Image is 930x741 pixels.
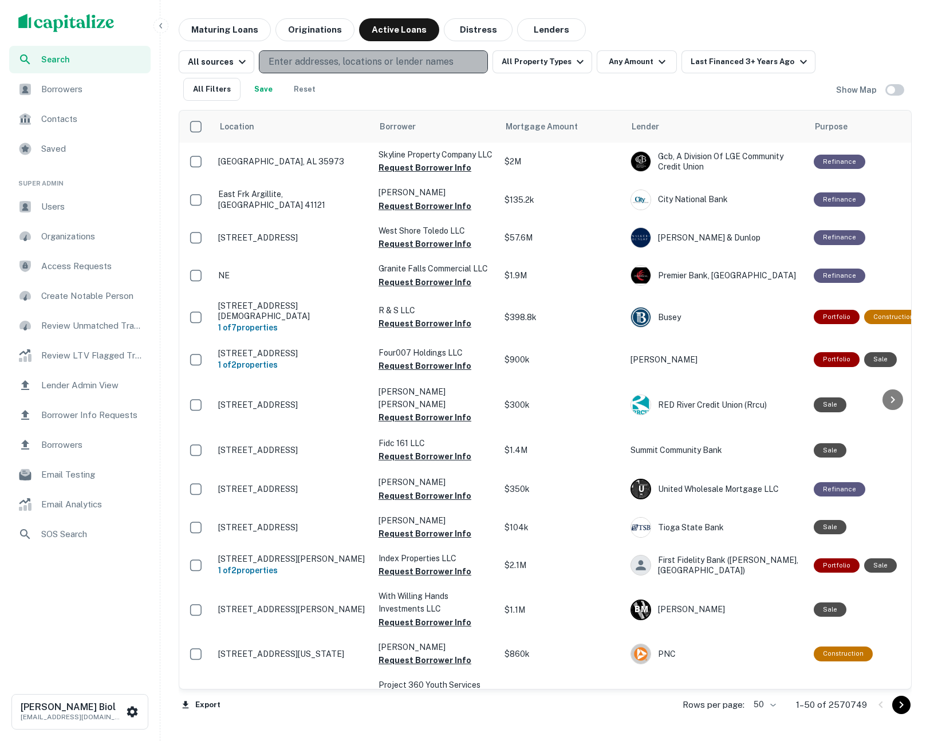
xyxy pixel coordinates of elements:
li: Super Admin [9,165,151,193]
a: Borrower Info Requests [9,401,151,429]
img: picture [631,152,651,171]
span: Create Notable Person [41,289,144,303]
p: West Shore Toledo LLC [379,224,493,237]
a: Organizations [9,223,151,250]
span: Access Requests [41,259,144,273]
div: Last Financed 3+ Years Ago [691,55,810,69]
button: Request Borrower Info [379,161,471,175]
p: [STREET_ADDRESS] [218,400,367,410]
button: Request Borrower Info [379,275,471,289]
p: Enter addresses, locations or lender names [269,55,454,69]
img: picture [631,518,651,537]
p: $135.2k [505,194,619,206]
button: Last Financed 3+ Years Ago [681,50,815,73]
p: East Frk Argillite, [GEOGRAPHIC_DATA] 41121 [218,189,367,210]
div: Sale [864,352,897,366]
div: 50 [749,696,778,713]
a: Borrowers [9,431,151,459]
p: [PERSON_NAME] [379,186,493,199]
button: Go to next page [892,696,911,714]
div: United Wholesale Mortgage LLC [630,479,802,499]
button: Request Borrower Info [379,527,471,541]
p: Project 360 Youth Services INC [379,679,493,704]
span: Borrowers [41,82,144,96]
span: Lender [632,120,659,133]
p: [EMAIL_ADDRESS][DOMAIN_NAME] [21,712,124,722]
button: Distress [444,18,513,41]
div: This loan purpose was for refinancing [814,269,865,283]
p: Summit Community Bank [630,444,802,456]
button: Request Borrower Info [379,653,471,667]
span: Contacts [41,112,144,126]
img: picture [631,308,651,327]
button: Request Borrower Info [379,199,471,213]
div: Review Unmatched Transactions [9,312,151,340]
p: $1.1M [505,604,619,616]
p: Granite Falls Commercial LLC [379,262,493,275]
p: [STREET_ADDRESS] [218,348,367,358]
a: Contacts [9,105,151,133]
p: $300k [505,399,619,411]
p: $104k [505,521,619,534]
div: First Fidelity Bank ([PERSON_NAME], [GEOGRAPHIC_DATA]) [630,555,802,576]
div: Gcb, A Division Of LGE Community Credit Union [630,151,802,172]
a: Search [9,46,151,73]
span: Organizations [41,230,144,243]
div: [PERSON_NAME] [630,600,802,620]
button: Request Borrower Info [379,359,471,373]
p: $2M [505,155,619,168]
button: Lenders [517,18,586,41]
span: SOS Search [41,527,144,541]
div: Sale [814,602,846,617]
div: This is a portfolio loan with 2 properties [814,352,860,366]
span: Review LTV Flagged Transactions [41,349,144,362]
div: This loan purpose was for construction [864,310,923,324]
div: PNC [630,644,802,664]
p: [PERSON_NAME] [PERSON_NAME] [379,385,493,411]
button: Request Borrower Info [379,411,471,424]
p: $57.6M [505,231,619,244]
button: Active Loans [359,18,439,41]
h6: 1 of 2 properties [218,564,367,577]
button: Request Borrower Info [379,489,471,503]
div: Premier Bank, [GEOGRAPHIC_DATA] [630,265,802,286]
a: Borrowers [9,76,151,103]
p: $860k [505,648,619,660]
div: Sale [814,520,846,534]
p: [STREET_ADDRESS] [218,232,367,243]
p: $1.4M [505,444,619,456]
p: $900k [505,353,619,366]
button: Request Borrower Info [379,565,471,578]
a: Saved [9,135,151,163]
img: picture [631,228,651,247]
div: [PERSON_NAME] & Dunlop [630,227,802,248]
p: [STREET_ADDRESS][PERSON_NAME] [218,554,367,564]
img: picture [631,266,651,285]
span: Saved [41,142,144,156]
h6: 1 of 7 properties [218,321,367,334]
a: Lender Admin View [9,372,151,399]
div: Create Notable Person [9,282,151,310]
a: Users [9,193,151,220]
img: picture [631,644,651,664]
th: Location [212,111,373,143]
button: All sources [179,50,254,73]
div: Busey [630,307,802,328]
img: picture [631,190,651,210]
div: Tioga State Bank [630,517,802,538]
th: Purpose [808,111,929,143]
span: Purpose [815,120,862,133]
a: Email Testing [9,461,151,488]
div: Review LTV Flagged Transactions [9,342,151,369]
p: $1.9M [505,269,619,282]
p: [GEOGRAPHIC_DATA], AL 35973 [218,156,367,167]
iframe: Chat Widget [873,649,930,704]
a: Access Requests [9,253,151,280]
